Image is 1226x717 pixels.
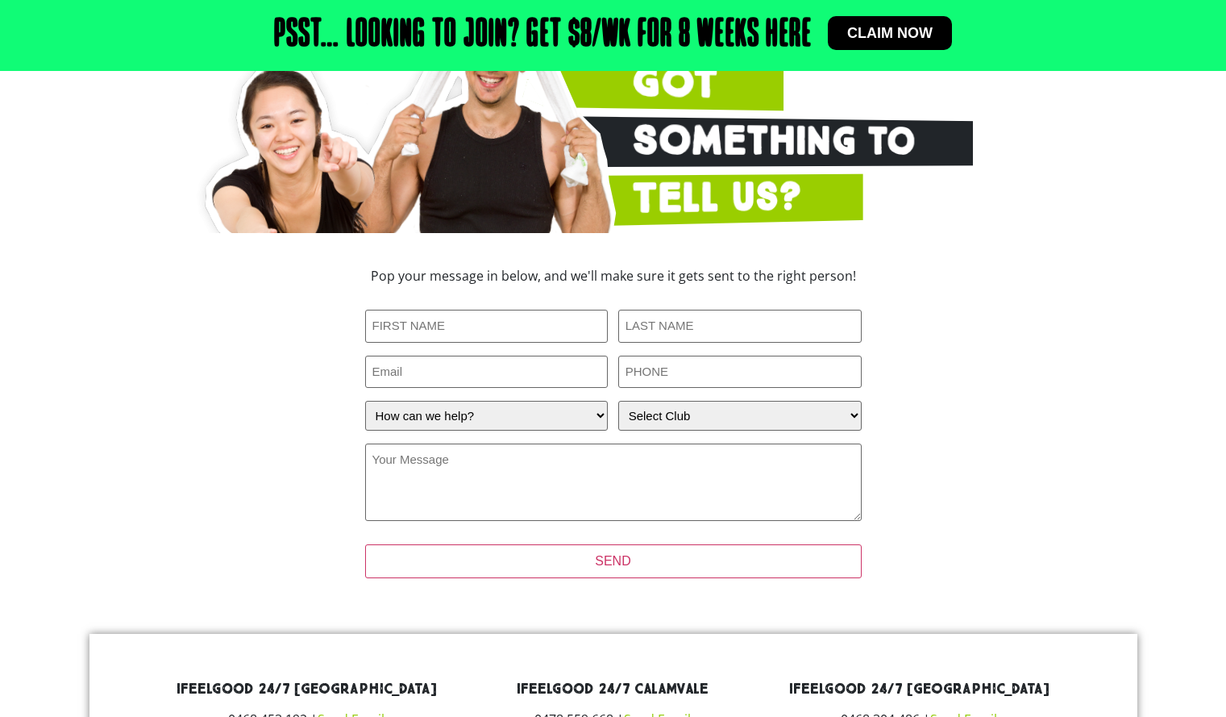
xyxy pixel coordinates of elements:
input: SEND [365,544,862,578]
span: Claim now [847,26,933,40]
a: ifeelgood 24/7 Calamvale [517,680,709,698]
a: Claim now [828,16,952,50]
a: ifeelgood 24/7 [GEOGRAPHIC_DATA] [789,680,1049,698]
input: FIRST NAME [365,310,609,343]
h3: Pop your message in below, and we'll make sure it gets sent to the right person! [259,269,968,282]
a: ifeelgood 24/7 [GEOGRAPHIC_DATA] [177,680,437,698]
input: PHONE [618,356,862,389]
h2: Psst… Looking to join? Get $8/wk for 8 weeks here [274,16,812,55]
input: Email [365,356,609,389]
input: LAST NAME [618,310,862,343]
